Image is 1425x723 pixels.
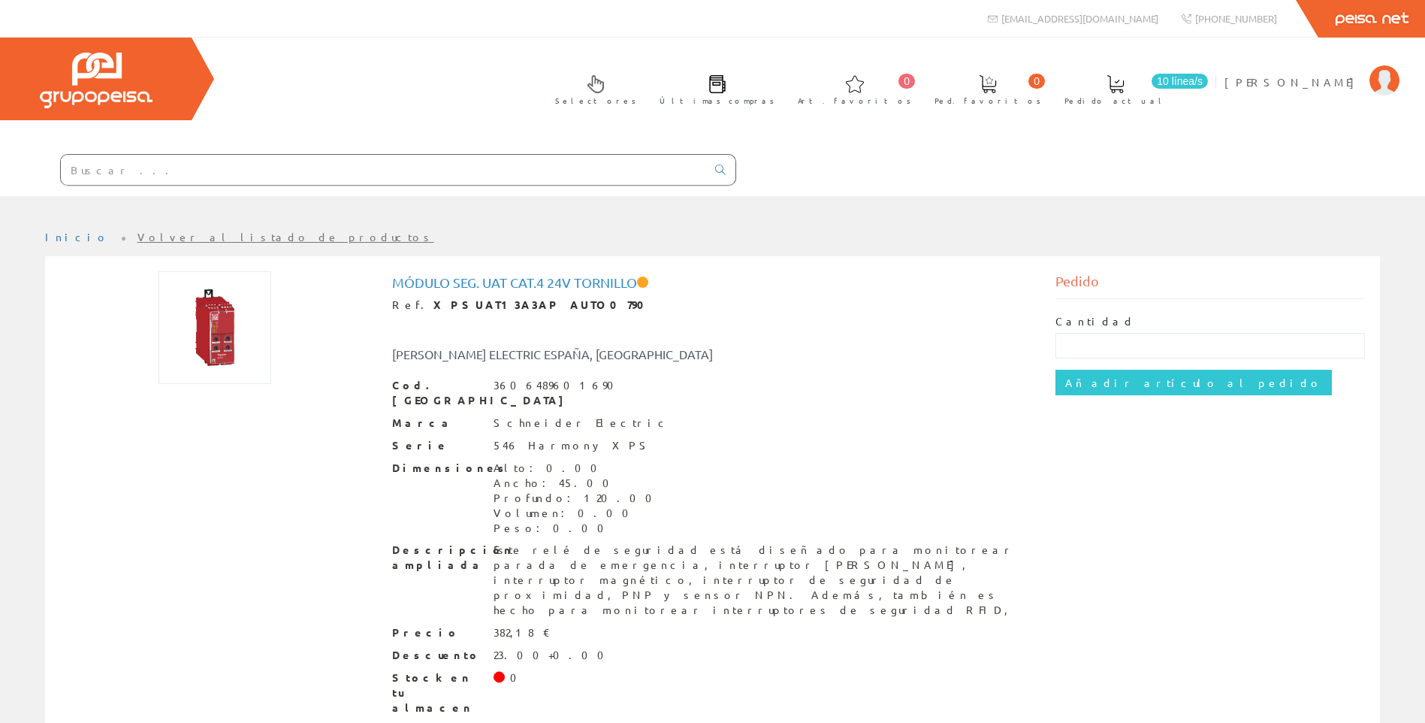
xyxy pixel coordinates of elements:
div: Schneider Electric [494,416,670,431]
span: Descuento [392,648,482,663]
span: Descripción ampliada [392,543,482,573]
input: Buscar ... [61,155,706,185]
span: 0 [898,74,915,89]
span: Ped. favoritos [934,93,1041,108]
a: Inicio [45,230,109,244]
span: Precio [392,625,482,640]
div: [PERSON_NAME] ELECTRIC ESPAÑA, [GEOGRAPHIC_DATA] [381,346,768,363]
span: Serie [392,438,482,453]
div: 546 Harmony XPS [494,438,653,453]
span: [PHONE_NUMBER] [1195,12,1277,25]
div: Ancho: 45.00 [494,476,661,491]
span: Stock en tu almacen [392,670,482,715]
a: 10 línea/s Pedido actual [1049,62,1212,114]
a: Volver al listado de productos [137,230,434,244]
span: Pedido actual [1064,93,1167,108]
span: Últimas compras [660,93,774,108]
span: Cod. [GEOGRAPHIC_DATA] [392,378,482,408]
div: Este relé de seguridad está diseñado para monitorear parada de emergencia, interruptor [PERSON_NA... [494,543,1034,618]
span: 10 línea/s [1152,74,1208,89]
div: 3606489601690 [494,378,623,393]
strong: XPSUAT13A3AP AUTO0790 [433,298,654,311]
span: Marca [392,416,482,431]
div: Pedido [1055,271,1365,299]
div: Volumen: 0.00 [494,506,661,521]
span: Dimensiones [392,461,482,476]
a: Últimas compras [645,62,782,114]
h1: Módulo seg. UAT Cat.4 24V tornillo [392,275,1034,290]
span: 0 [1028,74,1045,89]
div: Ref. [392,298,1034,313]
div: Profundo: 120.00 [494,491,661,506]
div: Peso: 0.00 [494,521,661,536]
div: 382,18 € [494,625,551,640]
span: Selectores [555,93,636,108]
label: Cantidad [1055,314,1135,329]
div: Alto: 0.00 [494,461,661,476]
span: [EMAIL_ADDRESS][DOMAIN_NAME] [1001,12,1158,25]
a: Selectores [540,62,644,114]
img: Foto artículo Módulo seg. UAT Cat.4 24V tornillo (150x150) [159,271,271,384]
span: [PERSON_NAME] [1224,74,1362,89]
div: 0 [510,670,526,685]
input: Añadir artículo al pedido [1055,370,1332,395]
img: Grupo Peisa [40,53,152,108]
a: [PERSON_NAME] [1224,62,1399,77]
span: Art. favoritos [798,93,911,108]
div: 23.00+0.00 [494,648,613,663]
